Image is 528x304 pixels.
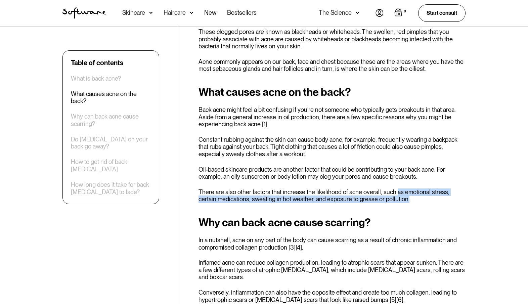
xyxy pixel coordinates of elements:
a: What is back acne? [71,75,121,82]
img: arrow down [356,9,359,16]
a: What causes acne on the back? [71,90,151,105]
a: How to get rid of back [MEDICAL_DATA] [71,159,151,173]
div: Haircare [164,9,186,16]
a: Why can back acne cause scarring? [71,113,151,128]
img: arrow down [190,9,193,16]
a: Start consult [418,4,466,21]
p: Acne commonly appears on our back, face and chest because these are the areas where you have the ... [199,58,466,73]
p: Inflamed acne can reduce collagen production, leading to atrophic scars that appear sunken. There... [199,259,466,281]
a: How long does it take for back [MEDICAL_DATA] to fade? [71,181,151,196]
div: The Science [319,9,352,16]
p: Constant rubbing against the skin can cause body acne, for example, frequently wearing a backpack... [199,136,466,158]
img: arrow down [149,9,153,16]
img: Software Logo [62,7,106,19]
p: Conversely, inflammation can also have the opposite effect and create too much collagen, leading ... [199,289,466,303]
p: Oil-based skincare products are another factor that could be contributing to your back acne. For ... [199,166,466,180]
h2: Why can back acne cause scarring? [199,216,466,228]
div: 0 [402,8,407,14]
p: Back acne might feel a bit confusing if you're not someone who typically gets breakouts in that a... [199,106,466,128]
a: Do [MEDICAL_DATA] on your back go away? [71,136,151,150]
a: Open empty cart [394,8,407,18]
p: These clogged pores are known as blackheads or whiteheads. The swollen, red pimples that you prob... [199,28,466,50]
div: Table of contents [71,59,123,67]
h2: What causes acne on the back? [199,86,466,98]
p: There are also other factors that increase the likelihood of acne overall, such as emotional stre... [199,188,466,203]
p: In a nutshell, acne on any part of the body can cause scarring as a result of chronic inflammatio... [199,236,466,251]
a: home [62,7,106,19]
div: Skincare [122,9,145,16]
